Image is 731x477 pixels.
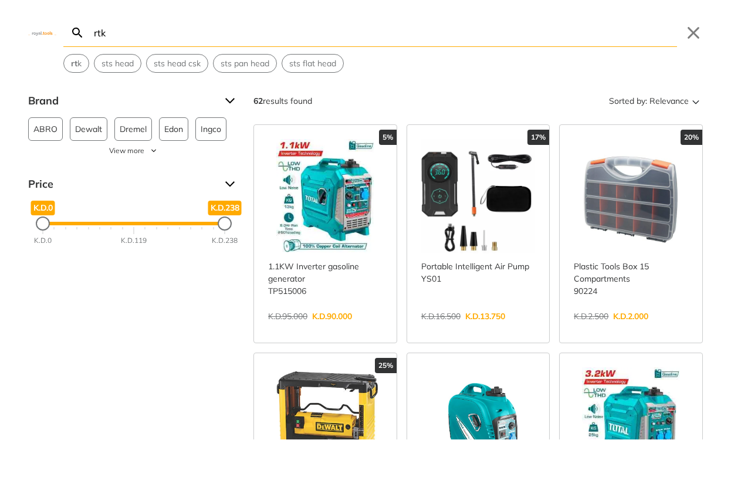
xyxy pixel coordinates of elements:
[154,57,201,70] span: sts head csk
[34,235,52,246] div: K.D.0
[213,54,277,73] div: Suggestion: sts pan head
[681,130,702,145] div: 20%
[289,57,336,70] span: sts flat head
[28,30,56,35] img: Close
[146,54,208,73] div: Suggestion: sts head csk
[75,118,102,140] span: Dewalt
[101,57,134,70] span: sts head
[159,117,188,141] button: Edon
[64,55,89,72] button: Select suggestion: rtk
[221,57,269,70] span: sts pan head
[121,235,147,246] div: K.D.119
[114,117,152,141] button: Dremel
[63,54,89,73] div: Suggestion: rtk
[94,54,141,73] div: Suggestion: sts head
[36,216,50,231] div: Minimum Price
[607,92,703,110] button: Sorted by:Relevance Sort
[201,118,221,140] span: Ingco
[527,130,549,145] div: 17%
[282,55,343,72] button: Select suggestion: sts flat head
[164,118,183,140] span: Edon
[684,23,703,42] button: Close
[218,216,232,231] div: Maximum Price
[71,58,77,69] strong: rt
[33,118,57,140] span: ABRO
[109,146,144,156] span: View more
[214,55,276,72] button: Select suggestion: sts pan head
[282,54,344,73] div: Suggestion: sts flat head
[375,358,397,373] div: 25%
[28,92,216,110] span: Brand
[28,117,63,141] button: ABRO
[689,94,703,108] svg: Sort
[253,96,263,106] strong: 62
[253,92,312,110] div: results found
[92,19,677,46] input: Search…
[28,175,216,194] span: Price
[212,235,238,246] div: K.D.238
[94,55,141,72] button: Select suggestion: sts head
[379,130,397,145] div: 5%
[28,146,239,156] button: View more
[70,117,107,141] button: Dewalt
[71,57,82,70] span: k
[147,55,208,72] button: Select suggestion: sts head csk
[70,26,84,40] svg: Search
[649,92,689,110] span: Relevance
[120,118,147,140] span: Dremel
[195,117,226,141] button: Ingco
